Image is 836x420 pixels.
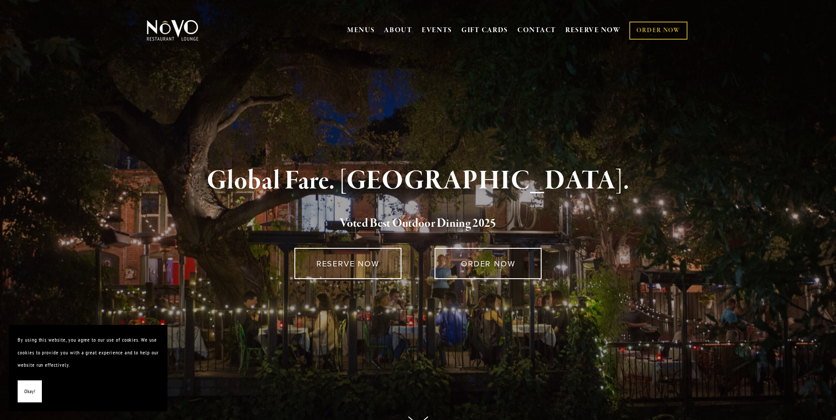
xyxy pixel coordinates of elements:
p: By using this website, you agree to our use of cookies. We use cookies to provide you with a grea... [18,334,159,372]
a: Voted Best Outdoor Dining 202 [340,216,490,232]
img: Novo Restaurant &amp; Lounge [145,19,200,41]
a: GIFT CARDS [461,22,508,39]
strong: Global Fare. [GEOGRAPHIC_DATA]. [207,164,629,198]
a: RESERVE NOW [565,22,621,39]
h2: 5 [161,214,675,233]
a: MENUS [347,26,375,35]
a: ORDER NOW [435,248,542,279]
a: ORDER NOW [629,22,687,40]
button: Okay! [18,380,42,403]
span: Okay! [24,385,35,398]
section: Cookie banner [9,325,167,411]
a: CONTACT [517,22,556,39]
a: RESERVE NOW [294,248,401,279]
a: EVENTS [422,26,452,35]
a: ABOUT [384,26,412,35]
